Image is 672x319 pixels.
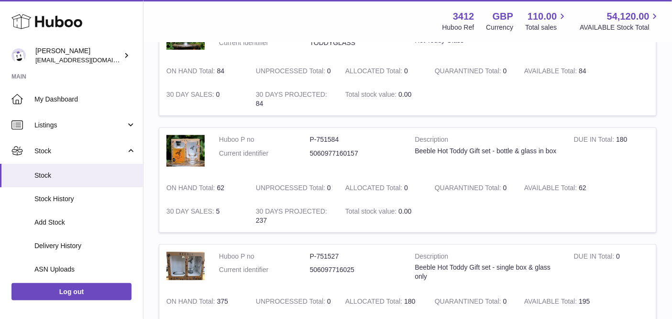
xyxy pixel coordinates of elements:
[453,10,474,23] strong: 3412
[517,176,606,200] td: 62
[338,290,428,313] td: 180
[256,91,327,101] strong: 30 DAYS PROJECTED
[249,200,338,232] td: 237
[338,59,428,83] td: 0
[159,290,249,313] td: 375
[11,48,26,63] img: info@beeble.buzz
[528,10,557,23] span: 110.00
[256,297,327,308] strong: UNPROCESSED Total
[517,290,606,313] td: 195
[607,10,650,23] span: 54,120.00
[524,67,579,77] strong: AVAILABLE Total
[503,297,507,305] span: 0
[398,91,411,98] span: 0.00
[493,10,513,23] strong: GBP
[486,23,514,32] div: Currency
[166,91,216,101] strong: 30 DAY SALES
[503,67,507,75] span: 0
[398,207,411,215] span: 0.00
[310,149,401,158] dd: 5060977160157
[345,91,398,101] strong: Total stock value
[435,184,503,194] strong: QUARANTINED Total
[219,38,310,47] dt: Current identifier
[159,59,249,83] td: 84
[34,265,136,274] span: ASN Uploads
[415,263,560,281] div: Beeble Hot Toddy Gift set - single box & glass only
[345,297,404,308] strong: ALLOCATED Total
[159,176,249,200] td: 62
[166,297,217,308] strong: ON HAND Total
[345,207,398,217] strong: Total stock value
[503,184,507,192] span: 0
[567,245,656,290] td: 0
[567,128,656,176] td: 180
[524,184,579,194] strong: AVAILABLE Total
[256,184,327,194] strong: UNPROCESSED Total
[256,207,327,217] strong: 30 DAYS PROJECTED
[435,297,503,308] strong: QUARANTINED Total
[415,147,560,156] div: Beeble Hot Toddy Gift set - bottle & glass in box
[517,59,606,83] td: 84
[219,149,310,158] dt: Current identifier
[166,67,217,77] strong: ON HAND Total
[34,95,136,104] span: My Dashboard
[219,265,310,274] dt: Current identifier
[219,135,310,144] dt: Huboo P no
[35,46,121,65] div: [PERSON_NAME]
[166,184,217,194] strong: ON HAND Total
[415,135,560,147] strong: Description
[249,59,338,83] td: 0
[34,218,136,227] span: Add Stock
[310,252,401,261] dd: P-751527
[525,10,568,32] a: 110.00 Total sales
[249,290,338,313] td: 0
[219,252,310,261] dt: Huboo P no
[580,10,661,32] a: 54,120.00 AVAILABLE Stock Total
[310,38,401,47] dd: TODDYGLASS
[34,171,136,180] span: Stock
[159,200,249,232] td: 5
[249,176,338,200] td: 0
[580,23,661,32] span: AVAILABLE Stock Total
[338,176,428,200] td: 0
[310,265,401,274] dd: 506097716025
[415,252,560,263] strong: Description
[159,83,249,115] td: 0
[35,56,141,64] span: [EMAIL_ADDRESS][DOMAIN_NAME]
[574,252,616,262] strong: DUE IN Total
[435,67,503,77] strong: QUARANTINED Total
[11,283,132,300] a: Log out
[34,121,126,130] span: Listings
[34,147,126,156] span: Stock
[310,135,401,144] dd: P-751584
[574,136,616,146] strong: DUE IN Total
[345,67,404,77] strong: ALLOCATED Total
[345,184,404,194] strong: ALLOCATED Total
[34,241,136,251] span: Delivery History
[166,135,205,167] img: product image
[442,23,474,32] div: Huboo Ref
[34,194,136,204] span: Stock History
[166,252,205,280] img: product image
[525,23,568,32] span: Total sales
[256,67,327,77] strong: UNPROCESSED Total
[524,297,579,308] strong: AVAILABLE Total
[249,83,338,115] td: 84
[166,207,216,217] strong: 30 DAY SALES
